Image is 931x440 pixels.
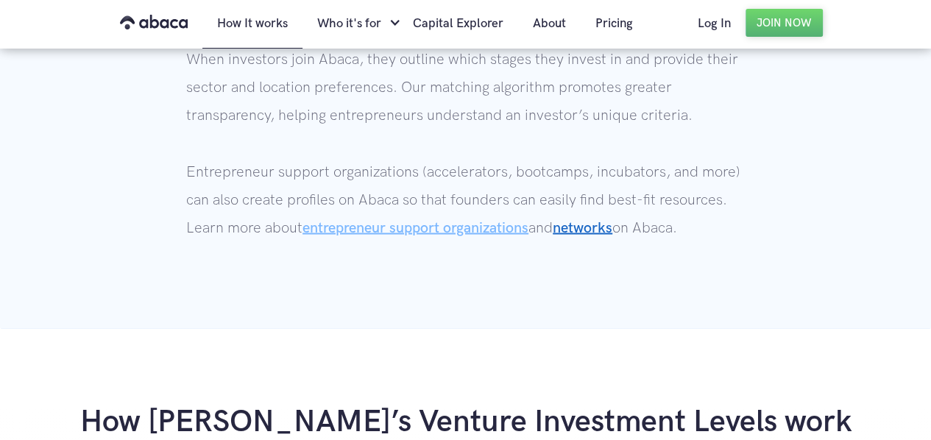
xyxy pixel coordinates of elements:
a: entrepreneur support organizations [302,219,528,236]
a: networks [553,219,612,236]
p: When investors join Abaca, they outline which stages they invest in and provide their sector and ... [186,46,745,269]
a: Join Now [746,9,823,37]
